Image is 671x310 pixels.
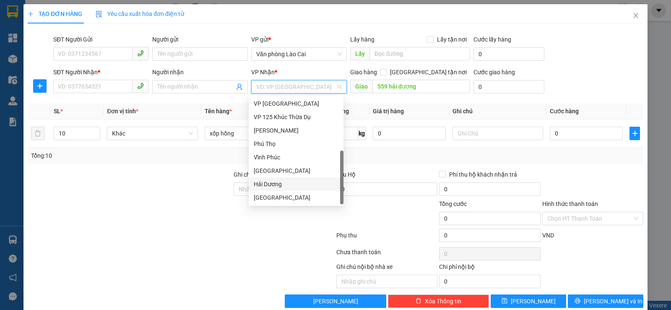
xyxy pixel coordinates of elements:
[511,297,556,306] span: [PERSON_NAME]
[53,68,149,77] div: SĐT Người Nhận
[254,99,338,108] div: VP [GEOGRAPHIC_DATA]
[373,127,446,140] input: 0
[388,294,489,308] button: deleteXóa Thông tin
[439,262,540,275] div: Chi phí nội bộ
[335,231,438,245] div: Phụ thu
[632,12,639,19] span: close
[249,124,343,137] div: Quán Toan
[473,36,511,43] label: Cước lấy hàng
[249,164,343,177] div: Hà Nội
[249,137,343,151] div: Phú Thọ
[234,182,335,196] input: Ghi chú đơn hàng
[473,47,544,61] input: Cước lấy hàng
[107,108,138,115] span: Đơn vị tính
[425,297,461,306] span: Xóa Thông tin
[336,262,437,275] div: Ghi chú nội bộ nhà xe
[28,11,34,17] span: plus
[350,69,377,76] span: Giao hàng
[33,79,47,93] button: plus
[251,35,347,44] div: VP gửi
[234,171,280,178] label: Ghi chú đơn hàng
[568,294,643,308] button: printer[PERSON_NAME] và In
[28,10,82,17] span: TẠO ĐƠN HÀNG
[372,80,471,93] input: Dọc đường
[350,80,372,93] span: Giao
[205,127,295,140] input: VD: Bàn, Ghế
[550,108,579,115] span: Cước hàng
[575,298,580,305] span: printer
[416,298,421,305] span: delete
[251,69,275,76] span: VP Nhận
[254,126,338,135] div: [PERSON_NAME]
[249,97,343,110] div: VP Hà Nội
[236,83,243,90] span: user-add
[629,127,640,140] button: plus
[254,153,338,162] div: Vĩnh Phúc
[152,68,248,77] div: Người nhận
[491,294,566,308] button: save[PERSON_NAME]
[473,69,515,76] label: Cước giao hàng
[256,48,342,60] span: Văn phòng Lào Cai
[54,108,60,115] span: SL
[630,130,640,137] span: plus
[254,166,338,175] div: [GEOGRAPHIC_DATA]
[446,170,520,179] span: Phí thu hộ khách nhận trả
[249,151,343,164] div: Vĩnh Phúc
[453,127,543,140] input: Ghi Chú
[205,108,232,115] span: Tên hàng
[249,191,343,204] div: Hưng Yên
[358,127,366,140] span: kg
[254,180,338,189] div: Hải Dương
[439,201,467,207] span: Tổng cước
[336,171,356,178] span: Thu Hộ
[96,10,184,17] span: Yêu cầu xuất hóa đơn điện tử
[502,298,507,305] span: save
[254,112,338,122] div: VP 125 Khúc Thừa Dụ
[369,47,471,60] input: Dọc đường
[335,247,438,262] div: Chưa thanh toán
[434,35,470,44] span: Lấy tận nơi
[31,151,260,160] div: Tổng: 10
[112,127,192,140] span: Khác
[350,36,375,43] span: Lấy hàng
[624,4,648,28] button: Close
[137,50,144,57] span: phone
[373,108,404,115] span: Giá trị hàng
[350,47,369,60] span: Lấy
[285,294,386,308] button: [PERSON_NAME]
[313,297,358,306] span: [PERSON_NAME]
[542,232,554,239] span: VND
[31,127,44,140] button: delete
[249,110,343,124] div: VP 125 Khúc Thừa Dụ
[152,35,248,44] div: Người gửi
[473,80,544,94] input: Cước giao hàng
[584,297,642,306] span: [PERSON_NAME] và In
[249,177,343,191] div: Hải Dương
[336,275,437,288] input: Nhập ghi chú
[387,68,470,77] span: [GEOGRAPHIC_DATA] tận nơi
[254,193,338,202] div: [GEOGRAPHIC_DATA]
[542,201,598,207] label: Hình thức thanh toán
[96,11,102,18] img: icon
[34,83,46,89] span: plus
[254,139,338,148] div: Phú Thọ
[449,103,546,120] th: Ghi chú
[137,83,144,89] span: phone
[53,35,149,44] div: SĐT Người Gửi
